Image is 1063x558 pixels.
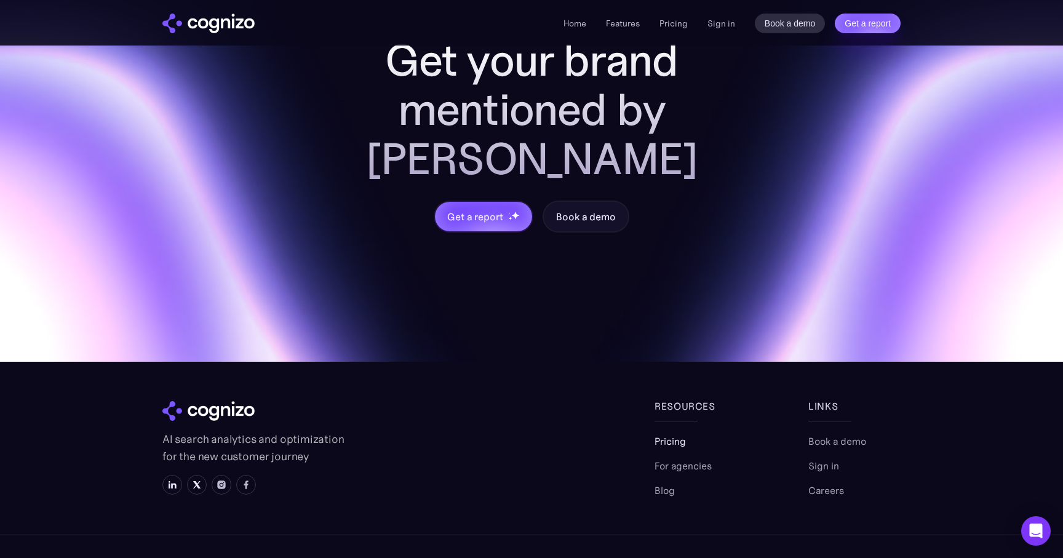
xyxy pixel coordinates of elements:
[606,18,640,29] a: Features
[655,483,675,498] a: Blog
[543,201,629,233] a: Book a demo
[556,209,615,224] div: Book a demo
[808,483,844,498] a: Careers
[192,480,202,490] img: X icon
[434,201,533,233] a: Get a reportstarstarstar
[162,401,255,421] img: cognizo logo
[808,458,839,473] a: Sign in
[655,434,686,448] a: Pricing
[563,18,586,29] a: Home
[167,480,177,490] img: LinkedIn icon
[707,16,735,31] a: Sign in
[808,399,901,413] div: links
[335,36,728,183] h2: Get your brand mentioned by [PERSON_NAME]
[755,14,826,33] a: Book a demo
[511,211,519,219] img: star
[447,209,503,224] div: Get a report
[162,14,255,33] img: cognizo logo
[162,431,347,465] p: AI search analytics and optimization for the new customer journey
[508,217,512,221] img: star
[659,18,688,29] a: Pricing
[655,399,747,413] div: Resources
[808,434,866,448] a: Book a demo
[508,212,510,214] img: star
[162,14,255,33] a: home
[655,458,712,473] a: For agencies
[1021,516,1051,546] div: Open Intercom Messenger
[835,14,901,33] a: Get a report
